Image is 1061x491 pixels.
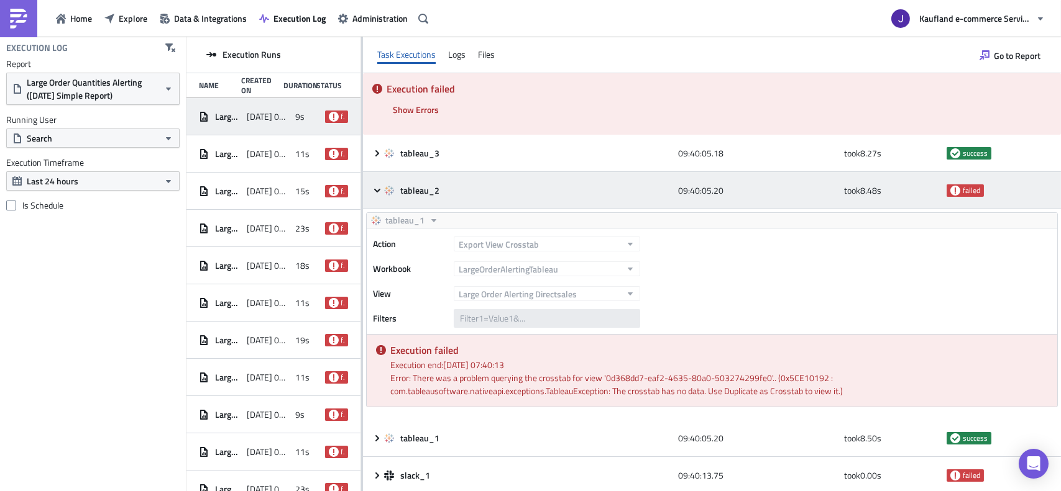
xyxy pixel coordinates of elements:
input: Filter1=Value1&... [454,309,640,328]
button: Last 24 hours [6,171,180,191]
span: failed [341,186,345,196]
span: [DATE] 07:20 [247,372,288,383]
span: Large Order Quantities Alerting ([DATE] Simple Report) [215,148,241,160]
span: 9s [295,111,305,122]
label: Action [373,235,448,253]
span: 15s [295,186,310,197]
div: Execution end: [DATE] 07:40:13 [390,358,1048,371]
div: Logs [448,45,466,64]
button: Clear filters [161,38,180,57]
span: failed [329,447,339,457]
span: Search [27,132,52,145]
label: Running User [6,114,180,125]
img: Avatar [890,8,911,29]
label: Filters [373,309,448,328]
span: Large Order Quantities Alerting ([DATE] Simple Report) [215,372,241,383]
div: 09:40:05.20 [678,179,838,202]
span: 11s [295,297,310,309]
span: failed [341,447,345,457]
button: Kaufland e-commerce Services GmbH & Co. KG [884,5,1052,32]
span: Large Order Quantities Alerting ([DATE] Simple Report) [215,111,241,122]
label: Report [6,58,180,70]
button: Export View Crosstab [454,236,640,251]
h5: Execution failed [390,345,1048,355]
span: failed [341,149,345,159]
span: [DATE] 09:40 [247,111,288,122]
span: Data & Integrations [174,12,247,25]
span: [DATE] 08:01 [247,297,288,309]
span: Large Order Quantities Alerting ([DATE] Simple Report) [215,409,241,420]
span: [DATE] 08:20 [247,260,288,271]
span: failed [329,223,339,233]
span: failed [341,112,345,122]
div: took 8.50 s [844,427,940,449]
span: Large Order Quantities Alerting ([DATE] Simple Report) [27,76,159,102]
div: took 8.27 s [844,142,940,164]
span: [DATE] 07:40 [247,335,288,346]
div: Duration [283,81,310,90]
span: failed [963,186,980,196]
div: Files [478,45,495,64]
span: success [950,433,960,443]
span: failed [329,186,339,196]
span: slack_1 [400,470,432,481]
span: Go to Report [994,49,1040,62]
span: Large Order Quantities Alerting ([DATE] Simple Report) [215,186,241,197]
span: failed [341,335,345,345]
button: Administration [332,9,414,28]
button: Home [50,9,98,28]
span: 23s [295,223,310,234]
span: 11s [295,148,310,160]
button: Explore [98,9,154,28]
span: failed [329,112,339,122]
div: Created On [241,76,277,95]
span: 9s [295,409,305,420]
span: 11s [295,372,310,383]
span: failed [329,261,339,271]
div: 09:40:13.75 [678,464,838,487]
span: LargeOrderAlertingTableau [459,263,558,276]
span: tableau_2 [400,185,441,196]
span: failed [329,335,339,345]
a: Data & Integrations [154,9,253,28]
div: Error: There was a problem querying the crosstab for view '0d368dd7-eaf2-4635-80a0-503274299fe0'.... [390,371,1048,397]
h4: Execution Log [6,42,68,53]
span: failed [341,261,345,271]
span: Show Errors [393,103,439,116]
span: failed [950,471,960,480]
span: [DATE] 09:01 [247,186,288,197]
button: Large Order Alerting Directsales [454,286,640,301]
span: Large Order Quantities Alerting ([DATE] Simple Report) [215,335,241,346]
div: 09:40:05.20 [678,427,838,449]
button: tableau_1 [367,213,443,228]
span: Large Order Alerting Directsales [459,287,577,300]
label: View [373,284,448,303]
span: failed [329,149,339,159]
div: took 8.48 s [844,179,940,202]
span: Large Order Quantities Alerting ([DATE] Simple Report) [215,260,241,271]
button: Search [6,128,180,148]
span: failed [341,372,345,382]
span: Export View Crosstab [459,238,539,251]
span: success [963,433,988,443]
label: Workbook [373,259,448,278]
span: failed [963,471,980,480]
div: Status [316,81,342,90]
span: Explore [119,12,147,25]
span: Large Order Quantities Alerting ([DATE] Simple Report) [215,223,241,234]
img: PushMetrics [9,9,29,29]
span: Home [70,12,92,25]
span: Last 24 hours [27,174,78,187]
span: Large Order Quantities Alerting ([DATE] Simple Report) [215,297,241,309]
span: 18s [295,260,310,271]
label: Execution Timeframe [6,157,180,168]
div: took 0.00 s [844,464,940,487]
span: failed [341,223,345,233]
span: 11s [295,446,310,457]
button: LargeOrderAlertingTableau [454,261,640,276]
div: Open Intercom Messenger [1019,449,1049,479]
span: Large Order Quantities Alerting ([DATE] Simple Report) [215,446,241,457]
